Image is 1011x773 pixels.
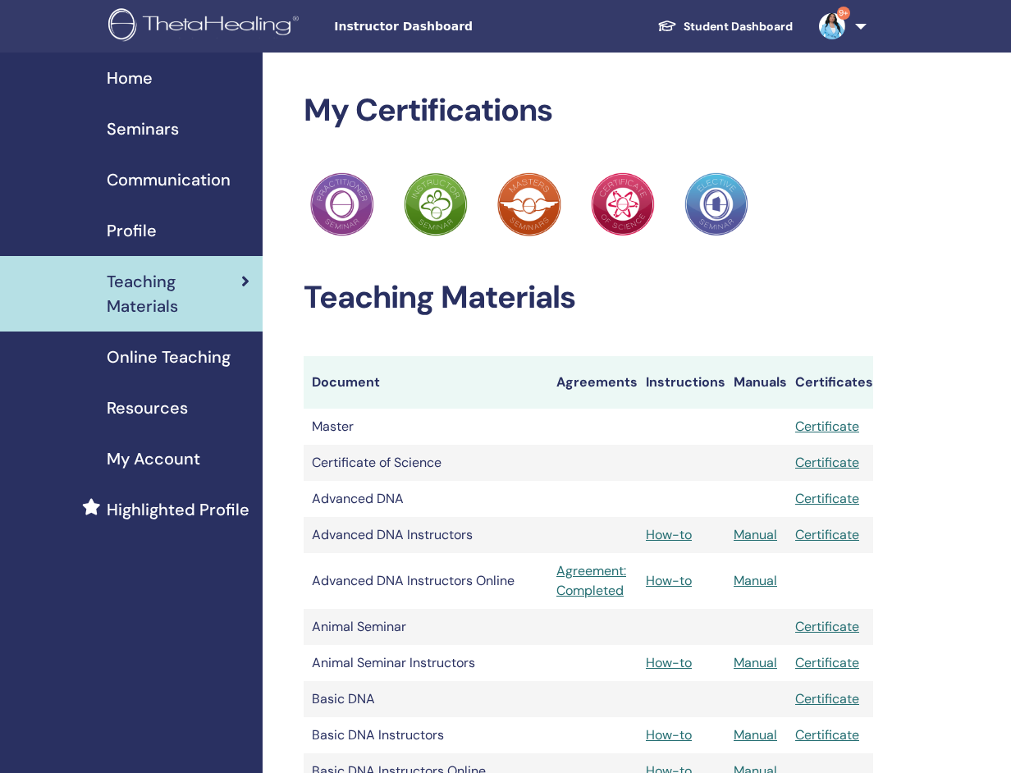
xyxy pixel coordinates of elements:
[107,218,157,243] span: Profile
[734,572,777,589] a: Manual
[795,618,859,635] a: Certificate
[304,481,548,517] td: Advanced DNA
[646,526,692,543] a: How-to
[304,717,548,753] td: Basic DNA Instructors
[684,172,748,236] img: Practitioner
[107,446,200,471] span: My Account
[734,726,777,743] a: Manual
[638,356,725,409] th: Instructions
[304,279,873,317] h2: Teaching Materials
[644,11,806,42] a: Student Dashboard
[107,167,231,192] span: Communication
[304,356,548,409] th: Document
[304,92,873,130] h2: My Certifications
[646,654,692,671] a: How-to
[795,726,859,743] a: Certificate
[304,681,548,717] td: Basic DNA
[108,8,304,45] img: logo.png
[819,13,845,39] img: default.jpg
[646,726,692,743] a: How-to
[795,654,859,671] a: Certificate
[334,18,580,35] span: Instructor Dashboard
[734,654,777,671] a: Manual
[304,517,548,553] td: Advanced DNA Instructors
[734,526,777,543] a: Manual
[556,561,629,601] a: Agreement: Completed
[795,418,859,435] a: Certificate
[304,645,548,681] td: Animal Seminar Instructors
[107,497,249,522] span: Highlighted Profile
[304,609,548,645] td: Animal Seminar
[646,572,692,589] a: How-to
[795,454,859,471] a: Certificate
[304,553,548,609] td: Advanced DNA Instructors Online
[795,490,859,507] a: Certificate
[107,117,179,141] span: Seminars
[310,172,374,236] img: Practitioner
[837,7,850,20] span: 9+
[304,409,548,445] td: Master
[304,445,548,481] td: Certificate of Science
[107,66,153,90] span: Home
[657,19,677,33] img: graduation-cap-white.svg
[787,356,873,409] th: Certificates
[591,172,655,236] img: Practitioner
[725,356,787,409] th: Manuals
[795,526,859,543] a: Certificate
[795,690,859,707] a: Certificate
[548,356,638,409] th: Agreements
[404,172,468,236] img: Practitioner
[497,172,561,236] img: Practitioner
[107,269,241,318] span: Teaching Materials
[107,345,231,369] span: Online Teaching
[107,396,188,420] span: Resources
